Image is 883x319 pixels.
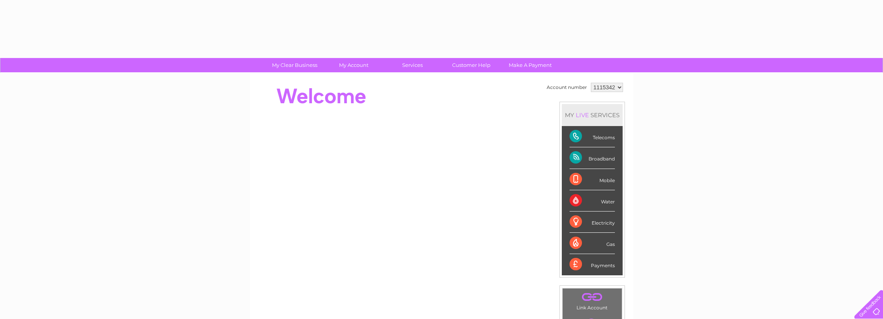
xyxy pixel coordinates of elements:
[570,126,615,147] div: Telecoms
[574,111,590,119] div: LIVE
[570,254,615,275] div: Payments
[570,233,615,254] div: Gas
[570,190,615,212] div: Water
[570,212,615,233] div: Electricity
[565,290,620,304] a: .
[380,58,444,72] a: Services
[562,288,622,312] td: Link Account
[439,58,503,72] a: Customer Help
[562,104,623,126] div: MY SERVICES
[570,169,615,190] div: Mobile
[498,58,562,72] a: Make A Payment
[263,58,327,72] a: My Clear Business
[545,81,589,94] td: Account number
[322,58,386,72] a: My Account
[570,147,615,169] div: Broadband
